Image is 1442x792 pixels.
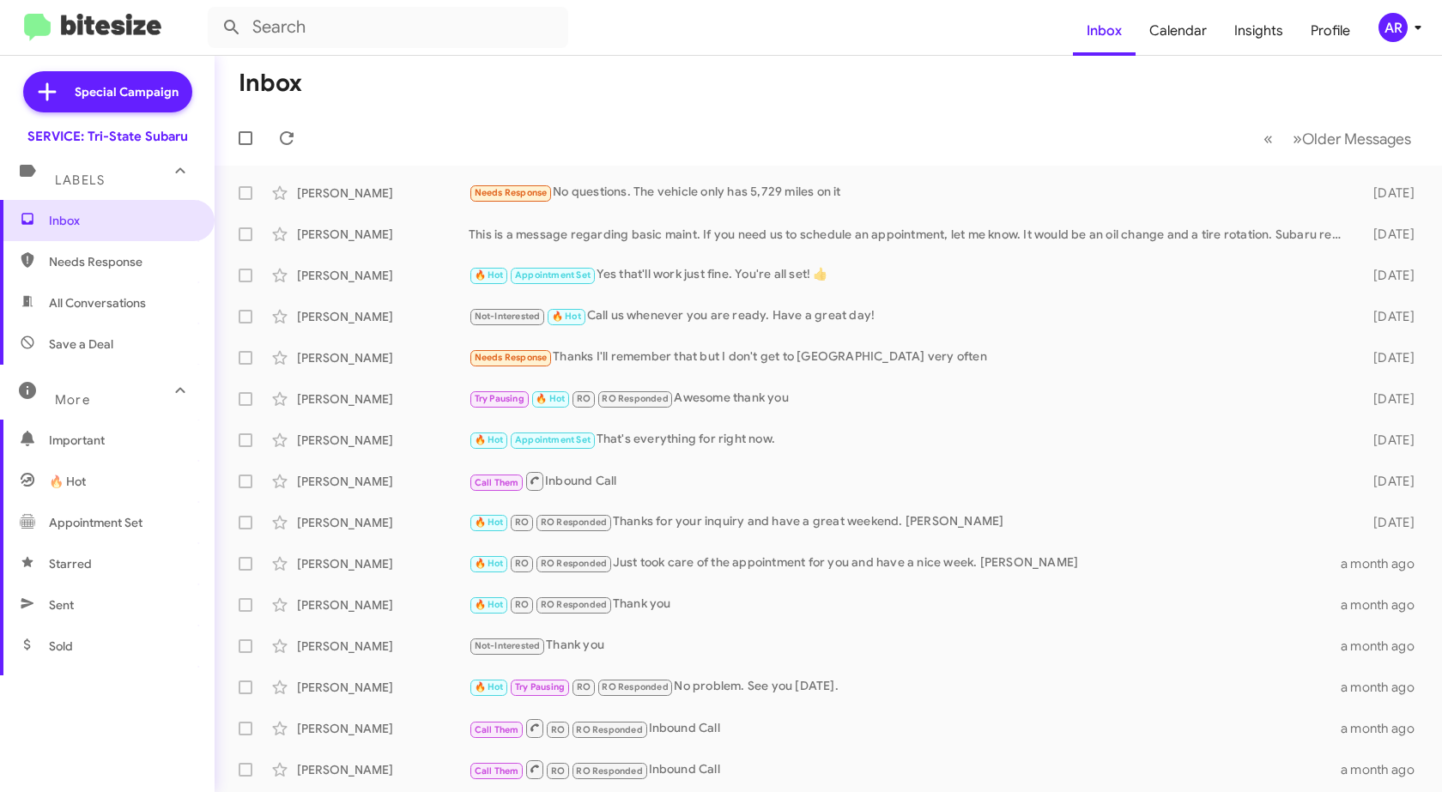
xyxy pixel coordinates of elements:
[1263,128,1273,149] span: «
[55,172,105,188] span: Labels
[469,759,1341,780] div: Inbound Call
[541,558,607,569] span: RO Responded
[475,765,519,777] span: Call Them
[469,636,1341,656] div: Thank you
[55,392,90,408] span: More
[1349,473,1428,490] div: [DATE]
[1073,6,1136,56] a: Inbox
[475,187,548,198] span: Needs Response
[297,679,469,696] div: [PERSON_NAME]
[297,349,469,366] div: [PERSON_NAME]
[469,306,1349,326] div: Call us whenever you are ready. Have a great day!
[1341,761,1428,778] div: a month ago
[469,430,1349,450] div: That's everything for right now.
[577,393,591,404] span: RO
[475,311,541,322] span: Not-Interested
[469,512,1349,532] div: Thanks for your inquiry and have a great weekend. [PERSON_NAME]
[297,390,469,408] div: [PERSON_NAME]
[1349,267,1428,284] div: [DATE]
[297,761,469,778] div: [PERSON_NAME]
[469,677,1341,697] div: No problem. See you [DATE].
[541,517,607,528] span: RO Responded
[208,7,568,48] input: Search
[475,434,504,445] span: 🔥 Hot
[515,558,529,569] span: RO
[1136,6,1221,56] span: Calendar
[469,226,1349,243] div: This is a message regarding basic maint. If you need us to schedule an appointment, let me know. ...
[1253,121,1283,156] button: Previous
[23,71,192,112] a: Special Campaign
[515,599,529,610] span: RO
[1349,432,1428,449] div: [DATE]
[515,517,529,528] span: RO
[1293,128,1302,149] span: »
[602,681,668,692] span: RO Responded
[1349,514,1428,531] div: [DATE]
[515,434,591,445] span: Appointment Set
[49,638,73,655] span: Sold
[49,473,86,490] span: 🔥 Hot
[297,432,469,449] div: [PERSON_NAME]
[469,389,1349,408] div: Awesome thank you
[475,352,548,363] span: Needs Response
[75,83,179,100] span: Special Campaign
[552,311,581,322] span: 🔥 Hot
[49,596,74,614] span: Sent
[475,681,504,692] span: 🔥 Hot
[475,477,519,488] span: Call Them
[1378,13,1408,42] div: AR
[515,681,565,692] span: Try Pausing
[49,336,113,353] span: Save a Deal
[576,765,642,777] span: RO Responded
[297,267,469,284] div: [PERSON_NAME]
[49,432,195,449] span: Important
[1341,720,1428,737] div: a month ago
[239,70,302,97] h1: Inbox
[1221,6,1297,56] a: Insights
[469,717,1341,739] div: Inbound Call
[469,595,1341,614] div: Thank you
[1349,349,1428,366] div: [DATE]
[1349,226,1428,243] div: [DATE]
[297,308,469,325] div: [PERSON_NAME]
[541,599,607,610] span: RO Responded
[576,724,642,735] span: RO Responded
[475,269,504,281] span: 🔥 Hot
[1349,308,1428,325] div: [DATE]
[49,514,142,531] span: Appointment Set
[297,514,469,531] div: [PERSON_NAME]
[475,393,524,404] span: Try Pausing
[297,184,469,202] div: [PERSON_NAME]
[297,555,469,572] div: [PERSON_NAME]
[475,517,504,528] span: 🔥 Hot
[49,555,92,572] span: Starred
[1297,6,1364,56] span: Profile
[475,724,519,735] span: Call Them
[49,294,146,311] span: All Conversations
[297,226,469,243] div: [PERSON_NAME]
[469,470,1349,492] div: Inbound Call
[475,640,541,651] span: Not-Interested
[551,765,565,777] span: RO
[475,599,504,610] span: 🔥 Hot
[1254,121,1421,156] nav: Page navigation example
[469,183,1349,203] div: No questions. The vehicle only has 5,729 miles on it
[551,724,565,735] span: RO
[49,253,195,270] span: Needs Response
[1341,679,1428,696] div: a month ago
[27,128,188,145] div: SERVICE: Tri-State Subaru
[1341,555,1428,572] div: a month ago
[1364,13,1423,42] button: AR
[469,348,1349,367] div: Thanks I'll remember that but I don't get to [GEOGRAPHIC_DATA] very often
[297,638,469,655] div: [PERSON_NAME]
[297,720,469,737] div: [PERSON_NAME]
[602,393,668,404] span: RO Responded
[1349,184,1428,202] div: [DATE]
[1341,596,1428,614] div: a month ago
[297,596,469,614] div: [PERSON_NAME]
[49,212,195,229] span: Inbox
[469,265,1349,285] div: Yes that'll work just fine. You're all set! 👍
[1282,121,1421,156] button: Next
